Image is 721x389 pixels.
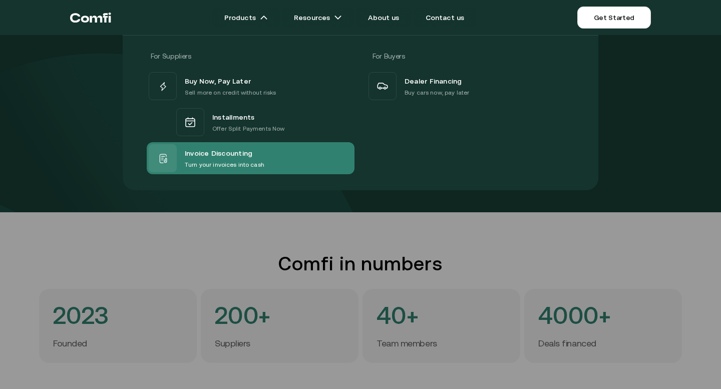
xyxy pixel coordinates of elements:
[373,52,405,60] span: For Buyers
[212,111,255,124] span: Installments
[414,8,477,28] a: Contact us
[212,124,284,134] p: Offer Split Payments Now
[185,88,276,98] p: Sell more on credit without risks
[260,14,268,22] img: arrow icons
[147,102,354,142] a: InstallmentsOffer Split Payments Now
[185,147,252,160] span: Invoice Discounting
[405,75,462,88] span: Dealer Financing
[185,75,251,88] span: Buy Now, Pay Later
[185,160,264,170] p: Turn your invoices into cash
[147,142,354,174] a: Invoice DiscountingTurn your invoices into cash
[405,88,469,98] p: Buy cars now, pay later
[147,70,354,102] a: Buy Now, Pay LaterSell more on credit without risks
[334,14,342,22] img: arrow icons
[70,3,111,33] a: Return to the top of the Comfi home page
[212,8,280,28] a: Productsarrow icons
[356,8,411,28] a: About us
[367,70,574,102] a: Dealer FinancingBuy cars now, pay later
[577,7,651,29] a: Get Started
[151,52,191,60] span: For Suppliers
[282,8,354,28] a: Resourcesarrow icons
